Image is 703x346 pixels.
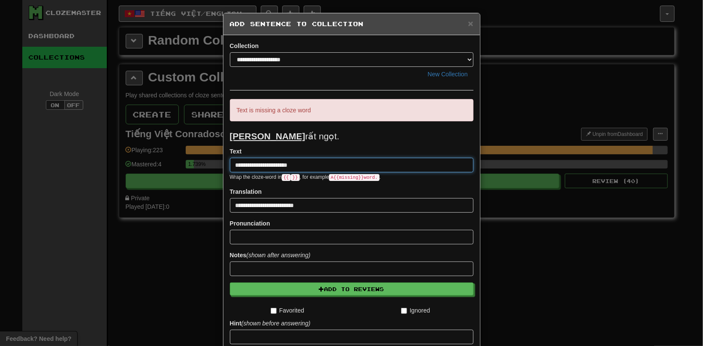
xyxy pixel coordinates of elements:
[468,18,473,28] span: ×
[246,252,310,259] em: (shown after answering)
[422,67,473,81] button: New Collection
[230,219,270,228] label: Pronunciation
[230,131,305,141] u: [PERSON_NAME]
[230,147,242,156] label: Text
[282,174,291,181] code: {{
[468,19,473,28] button: Close
[230,20,474,28] h5: Add Sentence to Collection
[401,308,407,314] input: Ignored
[401,306,430,315] label: Ignored
[329,174,379,181] code: A {{ missing }} word.
[230,174,381,180] small: Wrap the cloze-word in , for example .
[230,130,474,143] p: rất ngọt.
[230,99,474,121] p: Text is missing a cloze word
[230,251,311,259] label: Notes
[230,42,259,50] label: Collection
[230,283,474,295] button: Add to Reviews
[271,308,277,314] input: Favorited
[230,187,262,196] label: Translation
[230,319,311,328] label: Hint
[241,320,311,327] em: (shown before answering)
[291,174,300,181] code: }}
[271,306,304,315] label: Favorited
